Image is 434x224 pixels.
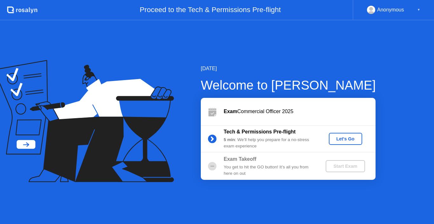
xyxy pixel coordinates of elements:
[224,164,315,177] div: You get to hit the GO button! It’s all you from here on out
[329,133,362,145] button: Let's Go
[224,137,315,150] div: : We’ll help you prepare for a no-stress exam experience
[224,129,295,134] b: Tech & Permissions Pre-flight
[224,137,235,142] b: 5 min
[331,136,360,141] div: Let's Go
[328,164,362,169] div: Start Exam
[326,160,365,172] button: Start Exam
[224,156,256,162] b: Exam Takeoff
[201,65,376,72] div: [DATE]
[377,6,404,14] div: Anonymous
[417,6,420,14] div: ▼
[224,108,376,115] div: Commercial Officer 2025
[224,109,237,114] b: Exam
[201,76,376,95] div: Welcome to [PERSON_NAME]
